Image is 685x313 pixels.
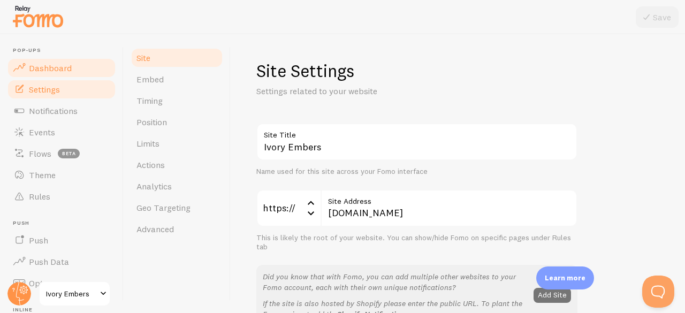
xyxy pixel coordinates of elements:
span: Push [13,220,117,227]
button: Add Site [534,288,571,303]
span: Settings [29,84,60,95]
span: Timing [136,95,163,106]
a: Timing [130,90,224,111]
label: Site Address [321,189,577,208]
span: Events [29,127,55,138]
p: Settings related to your website [256,85,513,97]
span: Opt-In [29,278,54,288]
a: Events [6,121,117,143]
a: Flows beta [6,143,117,164]
a: Theme [6,164,117,186]
span: Ivory Embers [46,287,97,300]
span: Actions [136,159,165,170]
iframe: Help Scout Beacon - Open [642,276,674,308]
a: Settings [6,79,117,100]
a: Site [130,47,224,68]
span: Analytics [136,181,172,192]
span: Push [29,235,48,246]
p: Did you know that with Fomo, you can add multiple other websites to your Fomo account, each with ... [263,271,527,293]
a: Analytics [130,175,224,197]
span: Position [136,117,167,127]
div: Learn more [536,266,594,289]
p: Learn more [545,273,585,283]
div: https:// [256,189,321,227]
span: Embed [136,74,164,85]
a: Position [130,111,224,133]
div: This is likely the root of your website. You can show/hide Fomo on specific pages under Rules tab [256,233,577,252]
span: Rules [29,191,50,202]
a: Opt-In [6,272,117,294]
a: Advanced [130,218,224,240]
span: Site [136,52,150,63]
a: Rules [6,186,117,207]
a: Ivory Embers [39,281,111,307]
span: Limits [136,138,159,149]
a: Notifications [6,100,117,121]
span: beta [58,149,80,158]
a: Limits [130,133,224,154]
span: Notifications [29,105,78,116]
a: Embed [130,68,224,90]
span: Theme [29,170,56,180]
span: Dashboard [29,63,72,73]
span: Push Data [29,256,69,267]
a: Push [6,230,117,251]
a: Actions [130,154,224,175]
span: Geo Targeting [136,202,191,213]
a: Geo Targeting [130,197,224,218]
span: Pop-ups [13,47,117,54]
label: Site Title [256,123,577,141]
a: Dashboard [6,57,117,79]
span: Flows [29,148,51,159]
div: Name used for this site across your Fomo interface [256,167,577,177]
input: myhonestcompany.com [321,189,577,227]
a: Push Data [6,251,117,272]
h1: Site Settings [256,60,577,82]
img: fomo-relay-logo-orange.svg [11,3,65,30]
span: Advanced [136,224,174,234]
